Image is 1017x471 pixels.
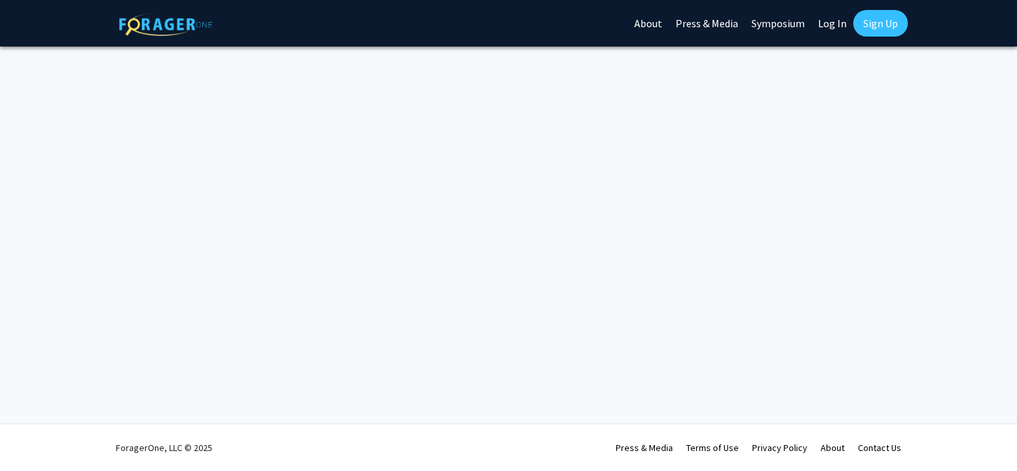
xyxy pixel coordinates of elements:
[116,424,212,471] div: ForagerOne, LLC © 2025
[686,442,739,454] a: Terms of Use
[858,442,901,454] a: Contact Us
[119,13,212,36] img: ForagerOne Logo
[853,10,908,37] a: Sign Up
[752,442,807,454] a: Privacy Policy
[821,442,845,454] a: About
[616,442,673,454] a: Press & Media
